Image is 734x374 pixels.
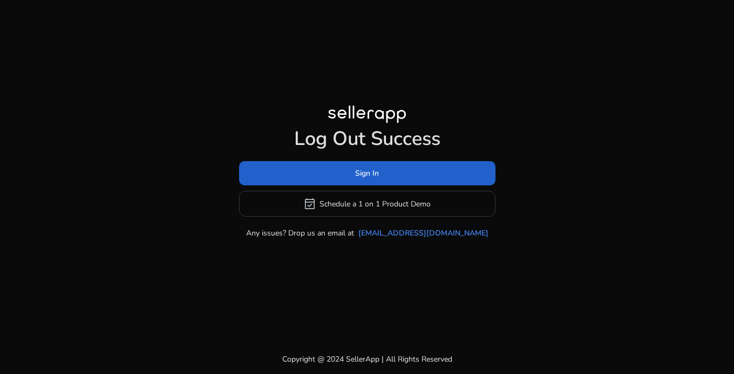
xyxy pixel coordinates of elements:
span: Sign In [355,168,379,179]
h1: Log Out Success [239,127,495,150]
a: [EMAIL_ADDRESS][DOMAIN_NAME] [358,227,488,239]
button: event_availableSchedule a 1 on 1 Product Demo [239,191,495,217]
span: event_available [303,197,316,210]
p: Any issues? Drop us an email at [246,227,354,239]
button: Sign In [239,161,495,185]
